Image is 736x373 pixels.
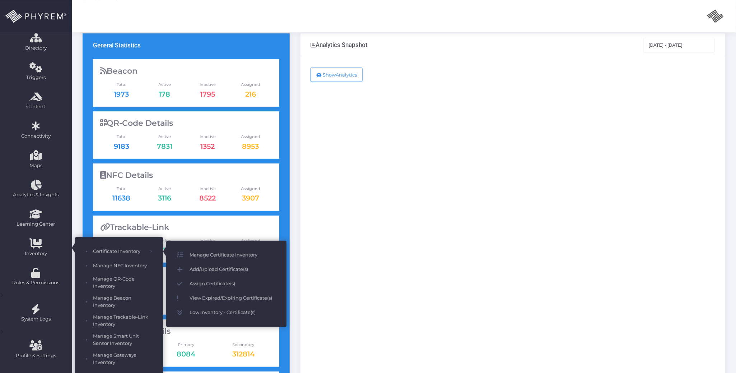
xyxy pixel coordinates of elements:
[100,119,272,128] div: QR-Code Details
[100,134,143,140] span: Total
[323,72,336,78] span: Show
[229,238,272,244] span: Assigned
[215,342,272,348] span: Secondary
[93,333,152,347] span: Manage Smart Unit Sensor Inventory
[16,352,56,359] span: Profile & Settings
[75,292,163,311] a: Manage Beacon Inventory
[157,342,215,348] span: Primary
[5,250,67,257] span: Inventory
[5,133,67,140] span: Connectivity
[229,186,272,192] span: Assigned
[5,103,67,110] span: Content
[200,142,215,151] a: 1352
[143,82,186,88] span: Active
[166,277,287,291] a: Assign Certificate(s)
[190,250,276,260] span: Manage Certificate Inventory
[75,259,163,273] a: Manage NFC Inventory
[100,66,272,76] div: Beacon
[75,330,163,349] a: Manage Smart Unit Sensor Inventory
[114,142,129,151] a: 9183
[186,186,229,192] span: Inactive
[242,142,259,151] a: 8953
[199,194,216,202] a: 8522
[311,41,368,49] div: Analytics Snapshot
[93,247,145,256] span: Certificate Inventory
[100,171,272,180] div: NFC Details
[114,90,129,98] a: 1973
[100,82,143,88] span: Total
[75,349,163,368] a: Manage Gateways Inventory
[75,244,163,259] a: Certificate Inventory
[100,327,272,336] div: Contact Details
[200,90,215,98] a: 1795
[143,134,186,140] span: Active
[232,350,255,358] a: 312814
[159,90,170,98] a: 178
[643,38,715,52] input: Select Date Range
[186,82,229,88] span: Inactive
[75,311,163,330] a: Manage Trackable-Link Inventory
[229,82,272,88] span: Assigned
[5,316,67,323] span: System Logs
[75,273,163,292] a: Manage QR-Code Inventory
[93,352,152,366] span: Manage Gateways Inventory
[186,238,229,244] span: Inactive
[29,162,42,169] span: Maps
[100,223,272,232] div: Trackable-Link
[5,279,67,286] span: Roles & Permissions
[190,308,276,317] span: Low Inventory - Certificate(s)
[93,276,152,290] span: Manage QR-Code Inventory
[166,262,287,277] a: Add/Upload Certificate(s)
[100,186,143,192] span: Total
[190,265,276,274] span: Add/Upload Certificate(s)
[229,134,272,140] span: Assigned
[93,261,152,271] span: Manage NFC Inventory
[311,68,363,82] button: ShowAnalytics
[186,134,229,140] span: Inactive
[93,42,141,49] h3: General Statistics
[242,194,259,202] a: 3907
[245,90,256,98] a: 216
[93,295,152,309] span: Manage Beacon Inventory
[5,74,67,81] span: Triggers
[190,279,276,289] span: Assign Certificate(s)
[166,305,287,320] a: Low Inventory - Certificate(s)
[93,314,152,328] span: Manage Trackable-Link Inventory
[166,291,287,305] a: View Expired/Expiring Certificate(s)
[190,294,276,303] span: View Expired/Expiring Certificate(s)
[5,221,67,228] span: Learning Center
[5,45,67,52] span: Directory
[166,248,287,262] a: Manage Certificate Inventory
[143,186,186,192] span: Active
[143,238,186,244] span: Active
[177,350,195,358] a: 8084
[5,191,67,198] span: Analytics & Insights
[113,194,131,202] a: 11638
[157,142,172,151] a: 7831
[158,194,171,202] a: 3116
